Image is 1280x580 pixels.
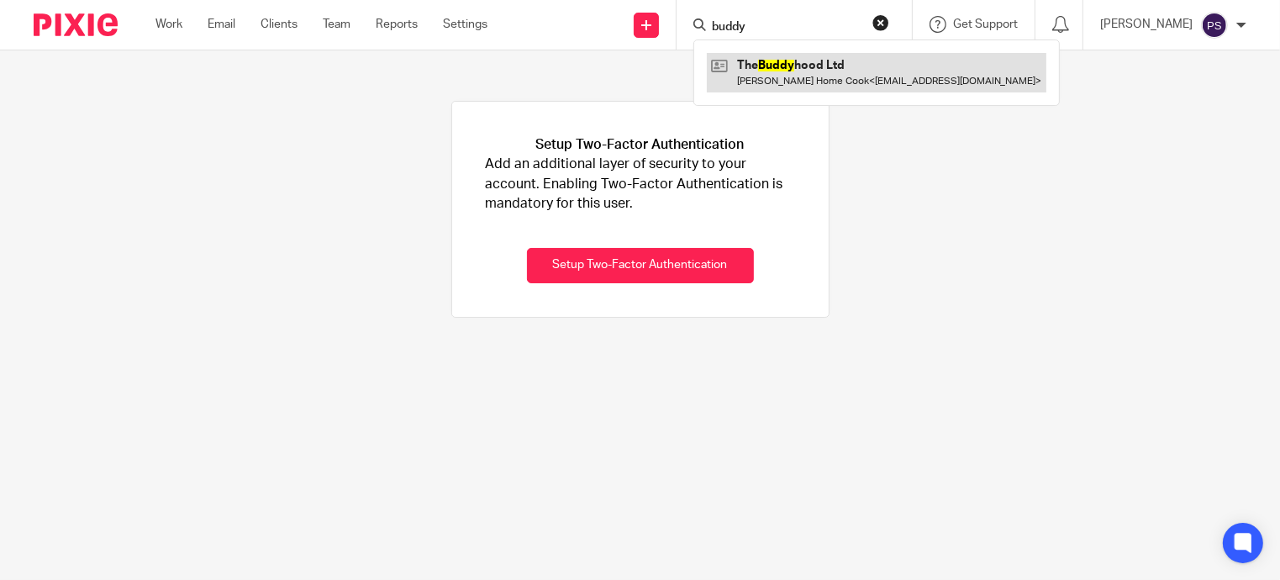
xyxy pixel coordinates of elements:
h1: Setup Two-Factor Authentication [536,135,745,155]
a: Work [155,16,182,33]
a: Settings [443,16,487,33]
button: Clear [872,14,889,31]
img: Pixie [34,13,118,36]
a: Team [323,16,350,33]
a: Clients [261,16,298,33]
input: Search [710,20,861,35]
button: Setup Two-Factor Authentication [527,248,754,284]
a: Reports [376,16,418,33]
p: [PERSON_NAME] [1100,16,1193,33]
img: svg%3E [1201,12,1228,39]
p: Add an additional layer of security to your account. Enabling Two-Factor Authentication is mandat... [486,155,795,214]
span: Get Support [953,18,1018,30]
a: Email [208,16,235,33]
